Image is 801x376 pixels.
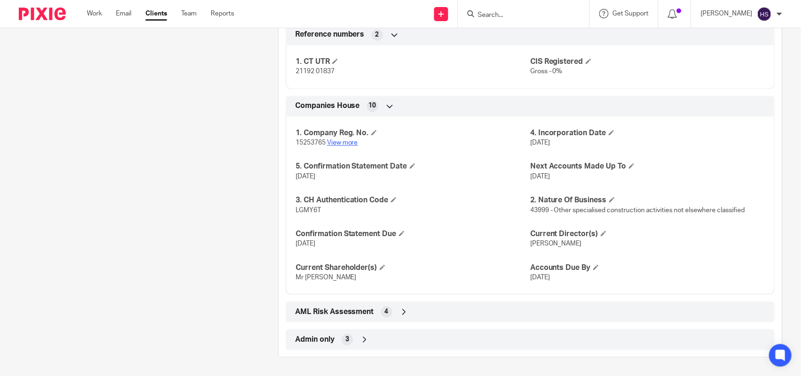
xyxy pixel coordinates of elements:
span: 10 [369,101,376,110]
h4: CIS Registered [530,57,765,67]
p: [PERSON_NAME] [701,9,752,18]
span: 21192 01837 [296,68,335,75]
a: View more [327,139,358,146]
span: [DATE] [296,173,315,180]
span: Admin only [295,335,335,345]
h4: 5. Confirmation Statement Date [296,161,530,171]
a: Email [116,9,131,18]
h4: 2. Nature Of Business [530,195,765,205]
h4: Next Accounts Made Up To [530,161,765,171]
h4: Confirmation Statement Due [296,229,530,239]
img: svg%3E [757,7,772,22]
span: Companies House [295,101,360,111]
span: Mr [PERSON_NAME] [296,274,357,281]
a: Team [181,9,197,18]
span: [DATE] [530,274,550,281]
h4: 3. CH Authentication Code [296,195,530,205]
span: AML Risk Assessment [295,307,374,317]
h4: 1. CT UTR [296,57,530,67]
h4: 4. Incorporation Date [530,128,765,138]
input: Search [477,11,561,20]
span: Gross - 0% [530,68,563,75]
a: Clients [145,9,167,18]
h4: Current Director(s) [530,229,765,239]
img: Pixie [19,8,66,20]
span: LGMY6T [296,207,321,214]
span: 2 [375,30,379,39]
span: [DATE] [530,139,550,146]
h4: Accounts Due By [530,263,765,273]
h4: Current Shareholder(s) [296,263,530,273]
span: 43999 - Other specialised construction activities not elsewhere classified [530,207,745,214]
a: Reports [211,9,234,18]
a: Work [87,9,102,18]
span: [DATE] [296,240,315,247]
span: [DATE] [530,173,550,180]
span: Get Support [612,10,648,17]
span: 3 [345,335,349,344]
span: 4 [385,307,389,316]
h4: 1. Company Reg. No. [296,128,530,138]
span: [PERSON_NAME] [530,240,582,247]
span: 15253765 [296,139,326,146]
span: Reference numbers [295,30,365,39]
